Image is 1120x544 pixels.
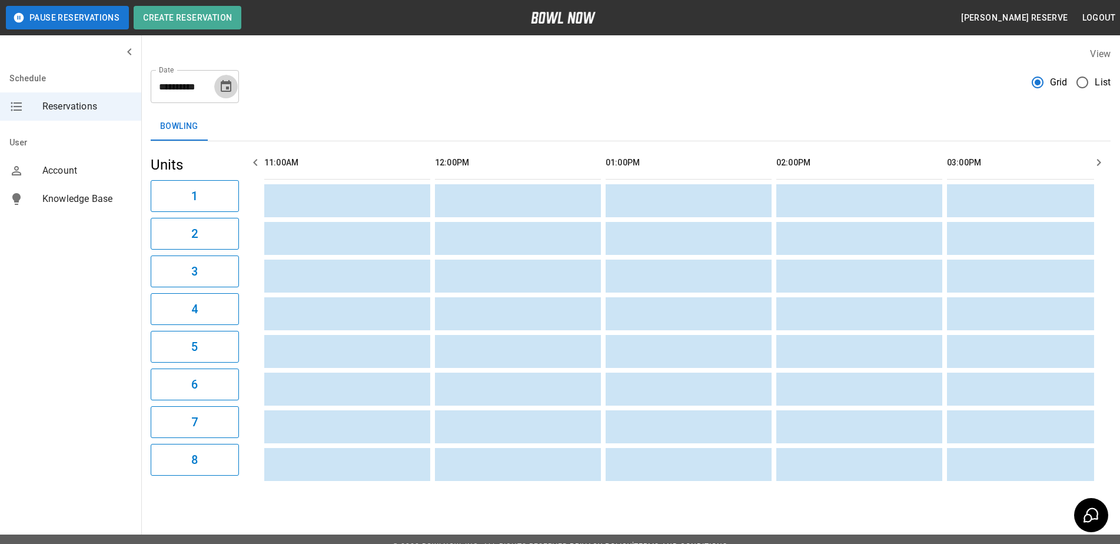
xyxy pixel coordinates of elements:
[191,450,198,469] h6: 8
[151,180,239,212] button: 1
[531,12,596,24] img: logo
[151,406,239,438] button: 7
[6,6,129,29] button: Pause Reservations
[264,146,430,180] th: 11:00AM
[151,256,239,287] button: 3
[956,7,1072,29] button: [PERSON_NAME] reserve
[606,146,772,180] th: 01:00PM
[151,155,239,174] h5: Units
[191,375,198,394] h6: 6
[1090,48,1111,59] label: View
[151,112,1111,141] div: inventory tabs
[191,413,198,432] h6: 7
[151,369,239,400] button: 6
[191,224,198,243] h6: 2
[42,164,132,178] span: Account
[151,293,239,325] button: 4
[1078,7,1120,29] button: Logout
[42,192,132,206] span: Knowledge Base
[151,444,239,476] button: 8
[151,218,239,250] button: 2
[776,146,942,180] th: 02:00PM
[191,300,198,319] h6: 4
[1095,75,1111,89] span: List
[191,187,198,205] h6: 1
[191,337,198,356] h6: 5
[214,75,238,98] button: Choose date, selected date is Sep 4, 2025
[1050,75,1068,89] span: Grid
[435,146,601,180] th: 12:00PM
[151,331,239,363] button: 5
[151,112,208,141] button: Bowling
[191,262,198,281] h6: 3
[134,6,241,29] button: Create Reservation
[42,99,132,114] span: Reservations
